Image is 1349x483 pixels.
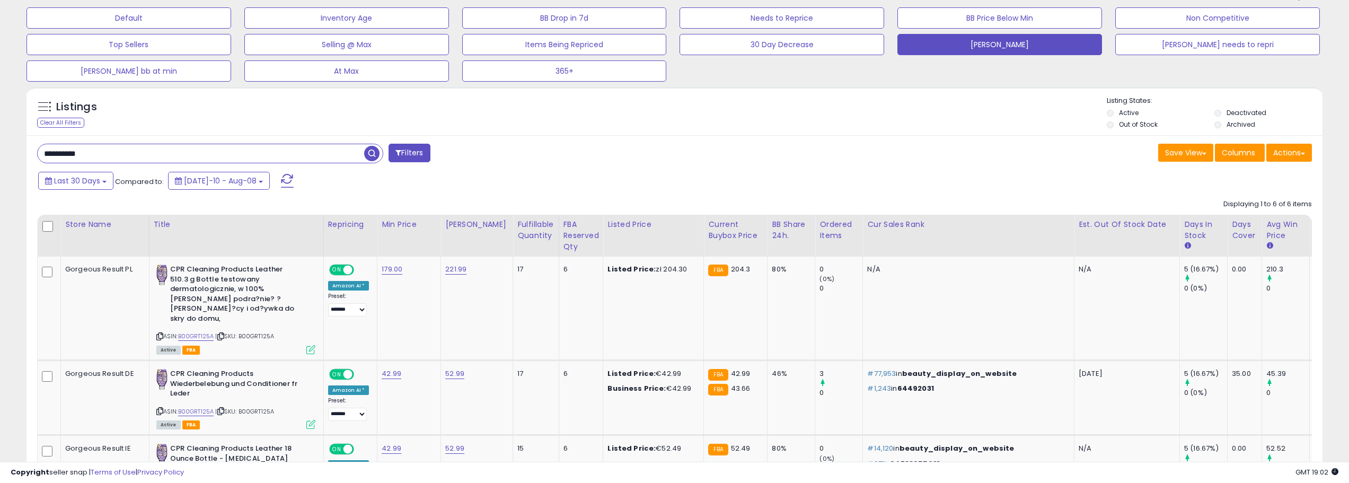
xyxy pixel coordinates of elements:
[1079,369,1171,379] p: [DATE]
[445,264,466,275] a: 221.99
[328,397,369,421] div: Preset:
[1266,444,1309,453] div: 52.52
[607,383,666,393] b: Business Price:
[389,144,430,162] button: Filters
[607,443,656,453] b: Listed Price:
[244,60,449,82] button: At Max
[244,7,449,29] button: Inventory Age
[352,266,369,275] span: OFF
[1079,219,1175,230] div: Est. Out Of Stock Date
[1266,144,1312,162] button: Actions
[563,265,595,274] div: 6
[731,383,751,393] span: 43.66
[1115,7,1320,29] button: Non Competitive
[708,219,763,241] div: Current Buybox Price
[772,369,807,379] div: 46%
[1232,444,1254,453] div: 0.00
[607,368,656,379] b: Listed Price:
[182,420,200,429] span: FBA
[1295,467,1338,477] span: 2025-09-8 19:02 GMT
[54,175,100,186] span: Last 30 Days
[902,368,1017,379] span: beauty_display_on_website
[328,385,369,395] div: Amazon AI *
[897,34,1102,55] button: [PERSON_NAME]
[27,60,231,82] button: [PERSON_NAME] bb at min
[731,443,751,453] span: 52.49
[65,219,145,230] div: Store Name
[867,368,896,379] span: #77,953
[1215,144,1265,162] button: Columns
[867,369,1066,379] p: in
[819,265,862,274] div: 0
[38,172,113,190] button: Last 30 Days
[1227,108,1266,117] label: Deactivated
[708,265,728,276] small: FBA
[244,34,449,55] button: Selling @ Max
[156,369,315,428] div: ASIN:
[382,264,402,275] a: 179.00
[607,265,695,274] div: zł 204.30
[1232,265,1254,274] div: 0.00
[1266,388,1309,398] div: 0
[330,370,343,379] span: ON
[1222,147,1255,158] span: Columns
[680,7,884,29] button: Needs to Reprice
[772,219,810,241] div: BB Share 24h.
[37,118,84,128] div: Clear All Filters
[1232,219,1257,241] div: Days Cover
[819,369,862,379] div: 3
[328,219,373,230] div: Repricing
[1079,265,1171,274] p: N/A
[170,369,299,401] b: CPR Cleaning Products Wiederbelebung und Conditioner fr Leder
[352,445,369,454] span: OFF
[156,444,167,465] img: 41VMXeYhPwL._SL40_.jpg
[867,384,1066,393] p: in
[352,370,369,379] span: OFF
[1119,108,1139,117] label: Active
[1079,444,1171,453] p: N/A
[867,383,891,393] span: #1,243
[1232,369,1254,379] div: 35.00
[867,219,1070,230] div: Cur Sales Rank
[772,265,807,274] div: 80%
[1184,388,1227,398] div: 0 (0%)
[1266,284,1309,293] div: 0
[27,34,231,55] button: Top Sellers
[65,444,141,453] div: Gorgeous Result IE
[56,100,97,115] h5: Listings
[156,420,181,429] span: All listings currently available for purchase on Amazon
[330,445,343,454] span: ON
[215,332,274,340] span: | SKU: B00GRT125A
[115,177,164,187] span: Compared to:
[607,444,695,453] div: €52.49
[382,368,401,379] a: 42.99
[91,467,136,477] a: Terms of Use
[1184,444,1227,453] div: 5 (16.67%)
[1184,284,1227,293] div: 0 (0%)
[11,467,49,477] strong: Copyright
[330,266,343,275] span: ON
[156,265,315,353] div: ASIN:
[563,369,595,379] div: 6
[184,175,257,186] span: [DATE]-10 - Aug-08
[1184,241,1191,251] small: Days In Stock.
[867,443,893,453] span: #14,120
[154,219,319,230] div: Title
[445,368,464,379] a: 52.99
[1184,219,1223,241] div: Days In Stock
[137,467,184,477] a: Privacy Policy
[867,444,1066,453] p: in
[1227,120,1255,129] label: Archived
[517,219,554,241] div: Fulfillable Quantity
[65,369,141,379] div: Gorgeous Result DE
[168,172,270,190] button: [DATE]-10 - Aug-08
[819,275,834,283] small: (0%)
[156,346,181,355] span: All listings currently available for purchase on Amazon
[731,368,751,379] span: 42.99
[563,444,595,453] div: 6
[462,60,667,82] button: 365+
[382,219,436,230] div: Min Price
[215,407,274,416] span: | SKU: B00GRT125A
[517,444,550,453] div: 15
[607,219,699,230] div: Listed Price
